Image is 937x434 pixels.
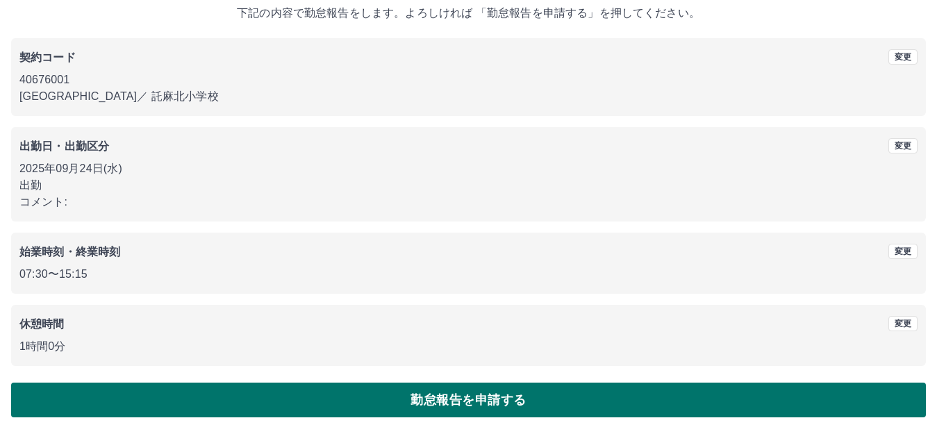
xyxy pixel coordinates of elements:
[19,88,918,105] p: [GEOGRAPHIC_DATA] ／ 託麻北小学校
[19,177,918,194] p: 出勤
[19,51,76,63] b: 契約コード
[19,338,918,355] p: 1時間0分
[19,160,918,177] p: 2025年09月24日(水)
[11,5,926,22] p: 下記の内容で勤怠報告をします。よろしければ 「勤怠報告を申請する」を押してください。
[888,244,918,259] button: 変更
[888,49,918,65] button: 変更
[19,318,65,330] b: 休憩時間
[11,383,926,417] button: 勤怠報告を申請する
[888,138,918,153] button: 変更
[19,194,918,210] p: コメント:
[19,72,918,88] p: 40676001
[19,140,109,152] b: 出勤日・出勤区分
[19,266,918,283] p: 07:30 〜 15:15
[19,246,120,258] b: 始業時刻・終業時刻
[888,316,918,331] button: 変更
